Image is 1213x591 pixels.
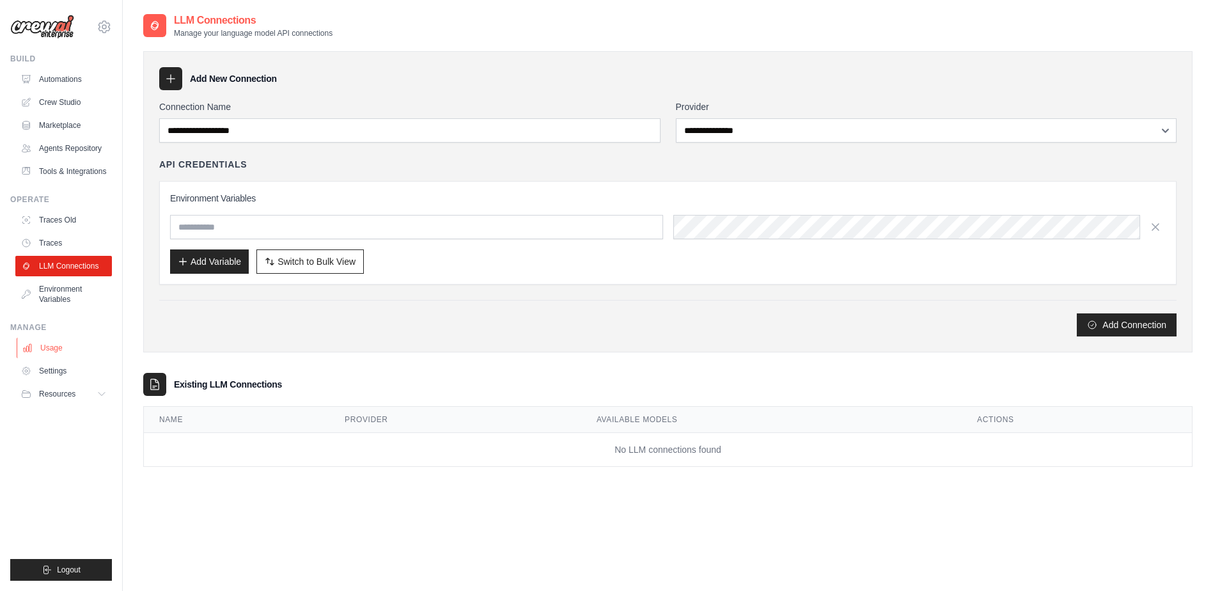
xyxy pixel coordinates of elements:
h2: LLM Connections [174,13,333,28]
button: Resources [15,384,112,404]
button: Switch to Bulk View [256,249,364,274]
span: Logout [57,565,81,575]
a: Settings [15,361,112,381]
label: Provider [676,100,1177,113]
p: Manage your language model API connections [174,28,333,38]
a: Traces Old [15,210,112,230]
th: Available Models [581,407,962,433]
a: LLM Connections [15,256,112,276]
a: Automations [15,69,112,90]
div: Build [10,54,112,64]
a: Agents Repository [15,138,112,159]
a: Tools & Integrations [15,161,112,182]
a: Crew Studio [15,92,112,113]
div: Operate [10,194,112,205]
th: Name [144,407,329,433]
h3: Add New Connection [190,72,277,85]
a: Environment Variables [15,279,112,310]
div: Manage [10,322,112,333]
th: Actions [962,407,1192,433]
label: Connection Name [159,100,661,113]
h4: API Credentials [159,158,247,171]
td: No LLM connections found [144,433,1192,467]
h3: Existing LLM Connections [174,378,282,391]
span: Resources [39,389,75,399]
h3: Environment Variables [170,192,1166,205]
th: Provider [329,407,581,433]
button: Logout [10,559,112,581]
button: Add Connection [1077,313,1177,336]
a: Traces [15,233,112,253]
a: Usage [17,338,113,358]
button: Add Variable [170,249,249,274]
span: Switch to Bulk View [278,255,356,268]
a: Marketplace [15,115,112,136]
img: Logo [10,15,74,39]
